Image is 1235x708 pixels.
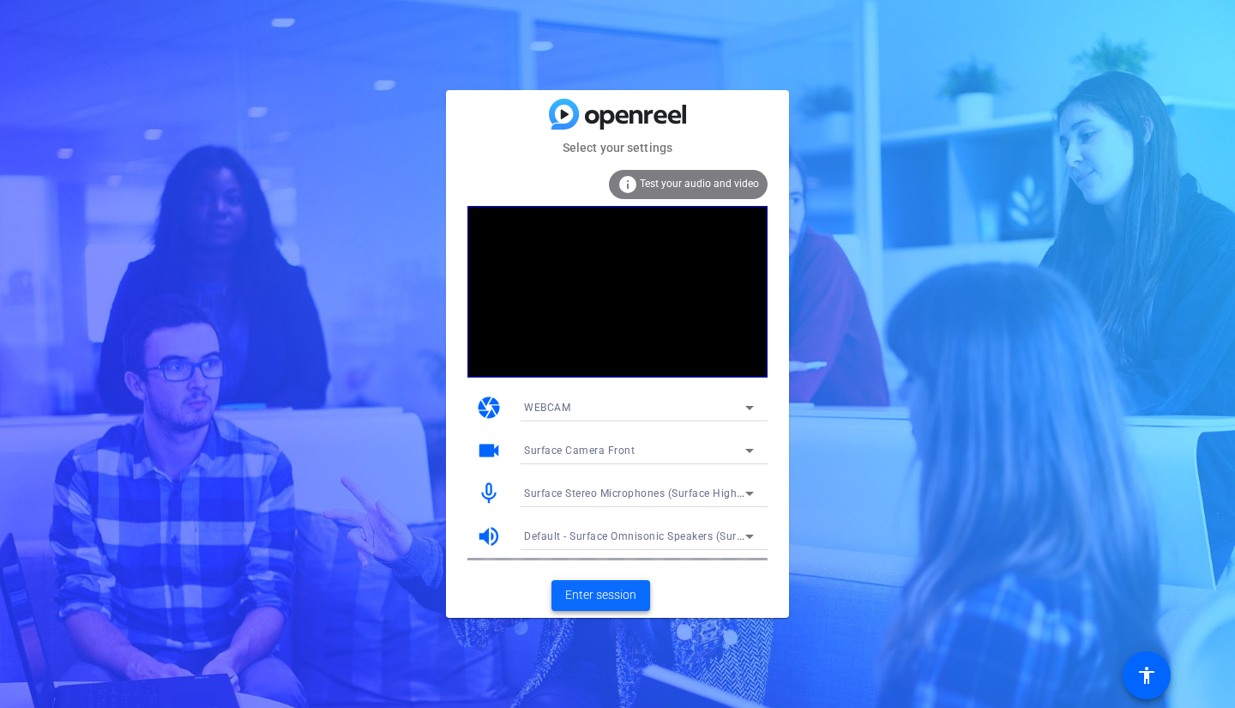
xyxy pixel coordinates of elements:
mat-icon: accessibility [1136,665,1157,686]
img: blue-gradient.svg [549,99,686,129]
span: Enter session [565,586,636,604]
mat-icon: mic_none [476,481,502,506]
mat-icon: volume_up [476,523,502,549]
mat-card-subtitle: Select your settings [446,138,789,157]
mat-icon: info [617,174,638,195]
button: Enter session [551,580,650,611]
span: Surface Stereo Microphones (Surface High Definition Audio) [524,486,825,499]
mat-icon: camera [476,395,502,421]
span: WEBCAM [524,402,570,414]
span: Surface Camera Front [524,445,635,457]
span: Default - Surface Omnisonic Speakers (Surface High Definition Audio) [524,529,873,542]
mat-icon: videocam [476,438,502,463]
span: Test your audio and video [640,178,759,190]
